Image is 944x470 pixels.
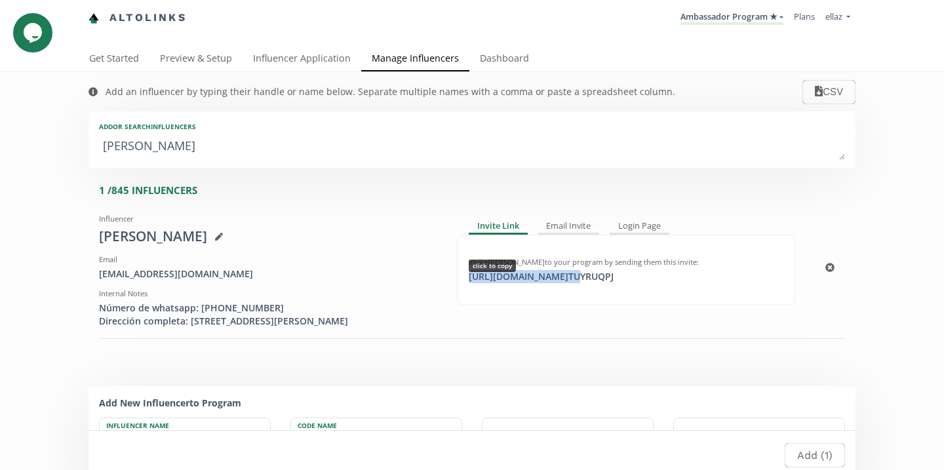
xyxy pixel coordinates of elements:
a: Ambassador Program ★ [680,10,783,25]
img: favicon-32x32.png [88,13,99,24]
a: Manage Influencers [361,47,469,73]
div: [PERSON_NAME] [99,227,437,246]
label: Influencer Name [100,418,257,430]
div: Email Invite [538,219,600,235]
a: Plans [794,10,815,22]
a: Dashboard [469,47,540,73]
div: click to copy [469,260,516,271]
a: Influencer Application [243,47,361,73]
a: ellaz [825,10,850,26]
iframe: chat widget [13,13,55,52]
span: ellaz [825,10,842,22]
div: Influencer [99,214,437,224]
div: Número de whatsapp: [PHONE_NUMBER] Dirección completa: [STREET_ADDRESS][PERSON_NAME] [99,302,437,328]
div: Login Page [610,219,669,235]
div: Add or search INFLUENCERS [99,122,845,131]
a: Preview & Setup [149,47,243,73]
div: Invite Link [469,219,528,235]
div: Internal Notes [99,288,437,299]
div: [EMAIL_ADDRESS][DOMAIN_NAME] [99,267,437,281]
div: Add an influencer by typing their handle or name below. Separate multiple names with a comma or p... [106,85,675,98]
div: [URL][DOMAIN_NAME] TUYRUQPJ [461,270,621,283]
label: Code Name [291,418,448,430]
button: Add (1) [785,444,845,468]
strong: Add New Influencer to Program [99,397,241,409]
a: Get Started [79,47,149,73]
div: 1 / 845 INFLUENCERS [99,184,855,197]
label: Internal Notes [674,427,831,442]
label: Email [482,427,640,442]
textarea: [PERSON_NAME] [99,134,845,160]
button: CSV [802,80,855,104]
a: Altolinks [88,7,187,29]
div: Invite [PERSON_NAME] to your program by sending them this invite: [469,257,783,267]
div: Email [99,254,437,265]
